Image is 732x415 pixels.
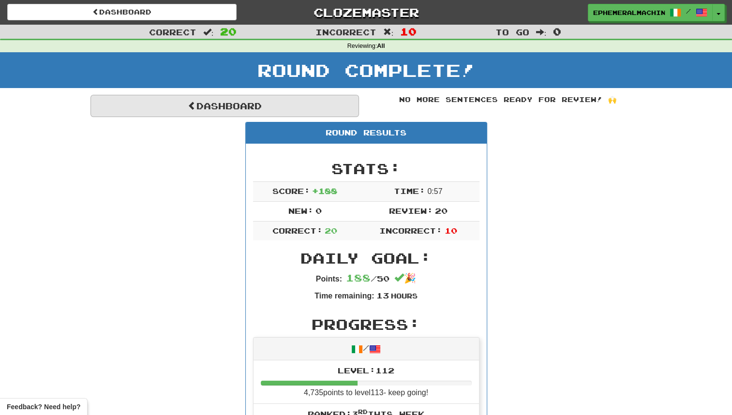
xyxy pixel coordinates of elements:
span: Correct [149,27,196,37]
span: Score: [272,186,310,195]
a: Clozemaster [251,4,480,21]
h2: Progress: [253,316,479,332]
span: Incorrect: [379,226,442,235]
span: 188 [346,272,371,283]
span: Level: 112 [338,366,394,375]
strong: Points: [316,275,342,283]
span: 10 [444,226,457,235]
span: 20 [435,206,448,215]
strong: All [377,43,385,49]
div: No more sentences ready for review! 🙌 [373,95,642,104]
a: Dashboard [90,95,359,117]
span: / 50 [346,274,389,283]
h2: Daily Goal: [253,250,479,266]
span: Open feedback widget [7,402,80,412]
li: 4,735 points to level 113 - keep going! [254,360,479,404]
div: Round Results [246,122,487,144]
span: 20 [220,26,237,37]
span: : [203,28,214,36]
span: 20 [325,226,337,235]
span: 🎉 [394,273,416,283]
span: Ephemeralmachines [593,8,665,17]
span: / [686,8,691,15]
span: 13 [376,291,388,300]
sup: rd [358,408,368,415]
span: New: [288,206,313,215]
strong: Time remaining: [314,292,374,300]
div: / [254,338,479,360]
span: 0 [553,26,561,37]
span: 0 [315,206,322,215]
h2: Stats: [253,161,479,177]
span: + 188 [312,186,337,195]
h1: Round Complete! [3,60,729,80]
span: Review: [388,206,433,215]
span: Time: [394,186,425,195]
span: To go [495,27,529,37]
span: : [383,28,394,36]
small: Hours [391,292,418,300]
a: Dashboard [7,4,237,20]
span: Correct: [272,226,323,235]
span: 10 [400,26,417,37]
span: 0 : 57 [427,187,442,195]
a: Ephemeralmachines / [588,4,713,21]
span: : [536,28,547,36]
span: Incorrect [315,27,376,37]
